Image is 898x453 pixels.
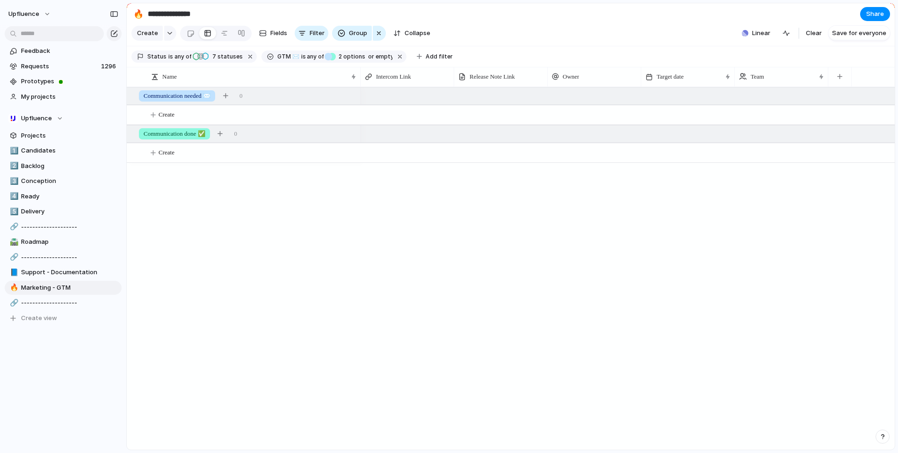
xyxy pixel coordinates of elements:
[832,29,886,38] span: Save for everyone
[295,26,328,41] button: Filter
[210,53,217,60] span: 7
[173,52,191,61] span: any of
[8,268,18,277] button: 📘
[10,206,16,217] div: 5️⃣
[21,192,118,201] span: Ready
[306,52,324,61] span: any of
[426,52,453,61] span: Add filter
[10,221,16,232] div: 🔗
[255,26,291,41] button: Fields
[310,29,325,38] span: Filter
[5,159,122,173] a: 2️⃣Backlog
[21,176,118,186] span: Conception
[332,26,372,41] button: Group
[210,52,243,61] span: statuses
[751,72,764,81] span: Team
[866,9,884,19] span: Share
[5,74,122,88] a: Prototypes
[21,92,118,102] span: My projects
[21,268,118,277] span: Support - Documentation
[802,26,826,41] button: Clear
[5,296,122,310] a: 🔗--------------------
[10,237,16,248] div: 🛣️
[10,267,16,278] div: 📘
[5,111,122,125] button: Upfluence
[239,91,243,101] span: 0
[159,110,174,119] span: Create
[325,51,394,62] button: 2 optionsor empty
[21,283,118,292] span: Marketing - GTM
[4,7,56,22] button: Upfluence
[299,51,326,62] button: isany of
[5,265,122,279] a: 📘Support - Documentation
[21,161,118,171] span: Backlog
[367,52,392,61] span: or empty
[5,205,122,219] a: 5️⃣Delivery
[5,44,122,58] a: Feedback
[10,252,16,263] div: 🔗
[8,161,18,171] button: 2️⃣
[8,283,18,292] button: 🔥
[21,207,118,216] span: Delivery
[376,72,411,81] span: Intercom Link
[336,53,343,60] span: 2
[8,9,39,19] span: Upfluence
[277,52,299,61] span: GTM ✉️
[5,144,122,158] a: 1️⃣Candidates
[5,190,122,204] div: 4️⃣Ready
[8,207,18,216] button: 5️⃣
[5,281,122,295] a: 🔥Marketing - GTM
[5,59,122,73] a: Requests1296
[162,72,177,81] span: Name
[21,253,118,262] span: --------------------
[5,174,122,188] a: 3️⃣Conception
[5,311,122,325] button: Create view
[301,52,306,61] span: is
[8,222,18,232] button: 🔗
[5,250,122,264] a: 🔗--------------------
[828,26,890,41] button: Save for everyone
[21,77,118,86] span: Prototypes
[192,51,245,62] button: 7 statuses
[563,72,579,81] span: Owner
[21,314,57,323] span: Create view
[10,161,16,171] div: 2️⃣
[10,176,16,187] div: 3️⃣
[738,26,774,40] button: Linear
[101,62,118,71] span: 1296
[336,52,365,61] span: options
[470,72,515,81] span: Release Note Link
[159,148,174,157] span: Create
[390,26,434,41] button: Collapse
[10,298,16,308] div: 🔗
[657,72,684,81] span: Target date
[10,191,16,202] div: 4️⃣
[144,129,205,139] span: Communication done ✅
[349,29,367,38] span: Group
[5,90,122,104] a: My projects
[21,237,118,247] span: Roadmap
[270,29,287,38] span: Fields
[8,298,18,307] button: 🔗
[411,50,458,63] button: Add filter
[21,46,118,56] span: Feedback
[167,51,193,62] button: isany of
[806,29,822,38] span: Clear
[8,176,18,186] button: 3️⃣
[21,131,118,140] span: Projects
[21,62,98,71] span: Requests
[10,146,16,156] div: 1️⃣
[21,146,118,155] span: Candidates
[5,235,122,249] a: 🛣️Roadmap
[21,114,52,123] span: Upfluence
[234,129,238,139] span: 0
[21,298,118,307] span: --------------------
